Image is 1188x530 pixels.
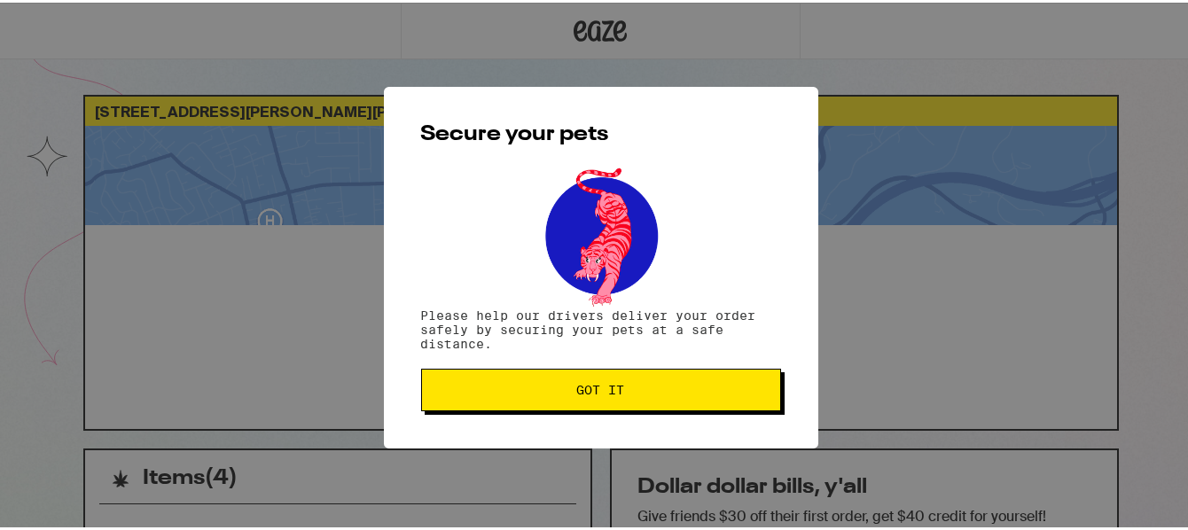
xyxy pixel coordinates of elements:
[421,121,781,143] h2: Secure your pets
[528,160,674,306] img: pets
[11,12,128,27] span: Hi. Need any help?
[421,366,781,409] button: Got it
[421,306,781,348] p: Please help our drivers deliver your order safely by securing your pets at a safe distance.
[577,381,625,394] span: Got it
